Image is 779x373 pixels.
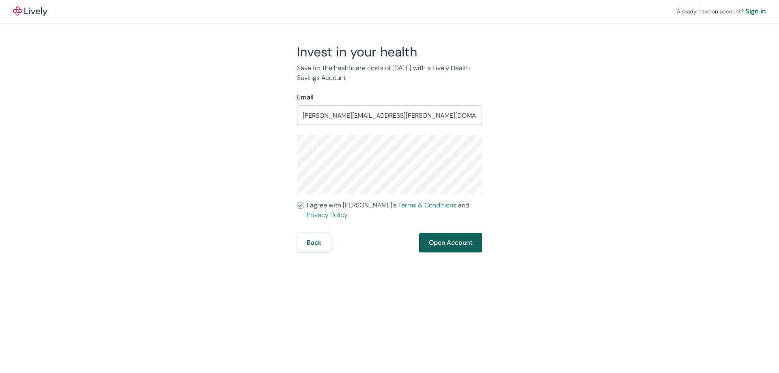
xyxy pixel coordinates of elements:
a: LivelyLively [13,6,47,16]
a: Privacy Policy [307,211,348,219]
img: Lively [13,6,47,16]
a: Sign in [745,6,766,16]
div: Already have an account? [677,6,766,16]
button: Back [297,233,331,252]
p: Save for the healthcare costs of [DATE] with a Lively Health Savings Account [297,63,482,83]
span: I agree with [PERSON_NAME]’s and [307,201,482,220]
h2: Invest in your health [297,44,482,60]
button: Open Account [419,233,482,252]
a: Terms & Conditions [398,201,456,209]
label: Email [297,93,314,102]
